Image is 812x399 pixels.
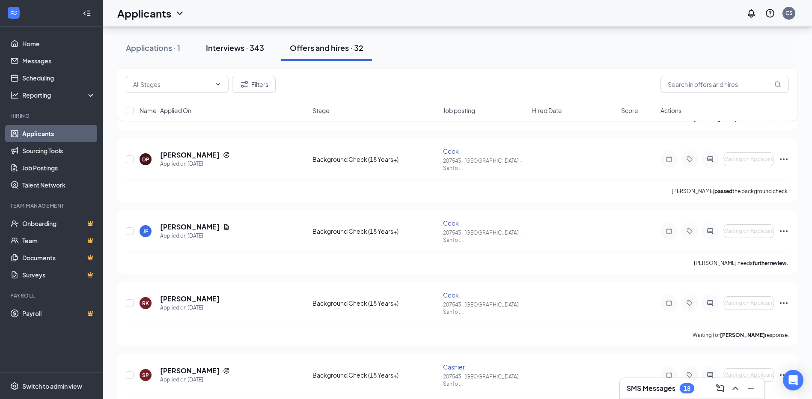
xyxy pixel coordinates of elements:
svg: Ellipses [779,154,789,164]
div: SP [142,372,149,379]
button: Waiting on Applicant [724,368,773,382]
a: DocumentsCrown [22,249,95,266]
svg: ActiveChat [705,228,715,235]
svg: ActiveChat [705,300,715,307]
div: 207543- [GEOGRAPHIC_DATA] - Sanfo ... [443,373,527,387]
b: passed [714,188,732,194]
a: SurveysCrown [22,266,95,283]
svg: Analysis [10,91,19,99]
button: ComposeMessage [713,381,727,395]
div: Reporting [22,91,96,99]
button: Waiting on Applicant [724,152,773,166]
svg: ChevronDown [214,81,221,88]
span: Waiting on Applicant [723,228,774,234]
a: Sourcing Tools [22,142,95,159]
div: Cashier [443,363,527,371]
a: PayrollCrown [22,305,95,322]
div: Switch to admin view [22,382,82,390]
svg: Ellipses [779,370,789,380]
div: DP [142,156,149,163]
span: Waiting on Applicant [723,372,774,378]
div: Applied on [DATE] [160,304,220,312]
h5: [PERSON_NAME] [160,366,220,375]
b: [PERSON_NAME] [720,332,765,338]
div: Team Management [10,202,94,209]
button: Waiting on Applicant [724,224,773,238]
svg: ActiveChat [705,156,715,163]
a: Home [22,35,95,52]
div: Background Check (18 Years+) [312,371,438,379]
div: Applications · 1 [126,42,180,53]
div: Cook [443,147,527,155]
div: 207543- [GEOGRAPHIC_DATA] - Sanfo ... [443,301,527,316]
svg: Ellipses [779,298,789,308]
svg: ActiveChat [705,372,715,378]
svg: ChevronUp [730,383,741,393]
svg: Reapply [223,367,230,374]
svg: Tag [684,372,695,378]
svg: Collapse [83,9,91,18]
svg: WorkstreamLogo [9,9,18,17]
div: CS [785,9,793,17]
span: Actions [660,106,681,115]
div: Open Intercom Messenger [783,370,803,390]
a: Applicants [22,125,95,142]
p: [PERSON_NAME] needs [694,259,789,267]
svg: Minimize [746,383,756,393]
div: Background Check (18 Years+) [312,227,438,235]
svg: Document [223,223,230,230]
input: All Stages [133,80,211,89]
svg: Tag [684,156,695,163]
div: Background Check (18 Years+) [312,155,438,164]
p: [PERSON_NAME] the background check. [672,188,789,195]
span: Stage [312,106,330,115]
div: 207543- [GEOGRAPHIC_DATA] - Sanfo ... [443,229,527,244]
div: Applied on [DATE] [160,232,230,240]
button: Waiting on Applicant [724,296,773,310]
svg: Reapply [223,152,230,158]
div: Offers and hires · 32 [290,42,363,53]
h5: [PERSON_NAME] [160,294,220,304]
p: Waiting for response. [693,331,789,339]
svg: MagnifyingGlass [774,81,781,88]
a: OnboardingCrown [22,215,95,232]
div: 207543- [GEOGRAPHIC_DATA] - Sanfo ... [443,157,527,172]
div: JF [143,228,148,235]
div: Applied on [DATE] [160,375,230,384]
span: Name · Applied On [140,106,191,115]
svg: Filter [239,79,250,89]
a: Scheduling [22,69,95,86]
h1: Applicants [117,6,171,21]
svg: Note [664,156,674,163]
span: Waiting on Applicant [723,156,774,162]
span: Job posting [443,106,475,115]
div: Cook [443,219,527,227]
a: Talent Network [22,176,95,194]
svg: Tag [684,300,695,307]
div: RK [142,300,149,307]
svg: Notifications [746,8,756,18]
div: Cook [443,291,527,299]
button: Minimize [744,381,758,395]
div: Applied on [DATE] [160,160,230,168]
span: Score [621,106,638,115]
h3: SMS Messages [627,384,675,393]
h5: [PERSON_NAME] [160,222,220,232]
button: Filter Filters [232,76,276,93]
div: Interviews · 343 [206,42,264,53]
svg: ComposeMessage [715,383,725,393]
svg: Note [664,228,674,235]
div: 18 [684,385,690,392]
a: TeamCrown [22,232,95,249]
svg: Settings [10,382,19,390]
a: Messages [22,52,95,69]
span: Waiting on Applicant [723,300,774,306]
h5: [PERSON_NAME] [160,150,220,160]
div: Background Check (18 Years+) [312,299,438,307]
button: ChevronUp [729,381,742,395]
svg: Tag [684,228,695,235]
span: Hired Date [532,106,562,115]
svg: QuestionInfo [765,8,775,18]
svg: Note [664,372,674,378]
svg: ChevronDown [175,8,185,18]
